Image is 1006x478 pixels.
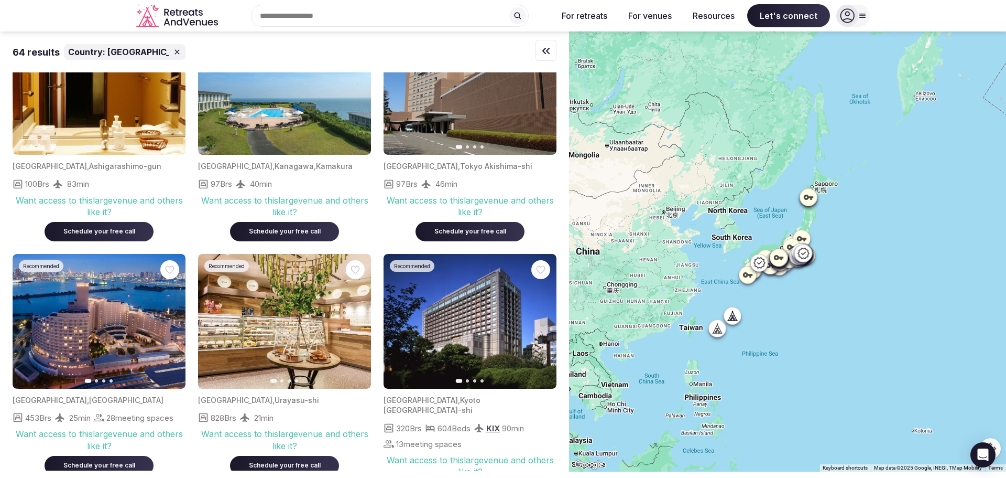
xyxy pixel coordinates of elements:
[384,195,556,218] div: Want access to this large venue and others like it?
[460,162,532,171] span: Tokyo Akishima-shi
[275,396,319,405] span: Urayasu-shi
[102,379,105,383] button: Go to slide 3
[295,379,298,383] button: Go to slide 4
[13,162,87,171] span: [GEOGRAPHIC_DATA]
[95,379,98,383] button: Go to slide 2
[275,162,314,171] span: Kanagawa
[254,412,274,423] span: 21 min
[390,260,434,272] div: Recommended
[396,439,462,450] span: 13 meeting spaces
[396,178,418,189] span: 97 Brs
[13,428,185,452] div: Want access to this large venue and others like it?
[87,162,89,171] span: ,
[270,379,277,383] button: Go to slide 1
[458,396,460,405] span: ,
[136,4,220,28] a: Visit the homepage
[198,254,371,389] img: Featured image for venue
[198,162,272,171] span: [GEOGRAPHIC_DATA]
[874,465,982,471] span: Map data ©2025 Google, INEGI, TMap Mobility
[211,178,232,189] span: 97 Brs
[684,4,743,27] button: Resources
[95,145,98,148] button: Go to slide 2
[288,379,291,383] button: Go to slide 3
[572,458,606,472] a: Open this area in Google Maps (opens a new window)
[13,254,185,389] img: Featured image for venue
[13,20,185,155] img: Featured image for venue
[243,227,326,236] div: Schedule your free call
[384,396,480,415] span: Kyoto [GEOGRAPHIC_DATA]-shi
[230,225,339,236] a: Schedule your free call
[620,4,680,27] button: For venues
[25,412,51,423] span: 453 Brs
[85,145,92,149] button: Go to slide 1
[823,464,868,472] button: Keyboard shortcuts
[19,260,63,272] div: Recommended
[970,442,996,468] div: Open Intercom Messenger
[272,396,275,405] span: ,
[89,162,161,171] span: Ashigarashimo-gun
[68,46,105,58] span: Country:
[384,396,458,405] span: [GEOGRAPHIC_DATA]
[198,428,371,452] div: Want access to this large venue and others like it?
[107,46,198,58] span: [GEOGRAPHIC_DATA]
[438,423,471,434] span: 604 Beds
[13,46,60,59] div: 64 results
[473,379,476,383] button: Go to slide 3
[230,459,339,470] a: Schedule your free call
[314,162,316,171] span: ,
[69,412,91,423] span: 25 min
[136,4,220,28] svg: Retreats and Venues company logo
[553,4,616,27] button: For retreats
[466,379,469,383] button: Go to slide 2
[85,379,92,383] button: Go to slide 1
[57,227,141,236] div: Schedule your free call
[384,20,556,155] img: Featured image for venue
[45,459,154,470] a: Schedule your free call
[25,178,49,189] span: 100 Brs
[13,396,87,405] span: [GEOGRAPHIC_DATA]
[45,225,154,236] a: Schedule your free call
[106,412,173,423] span: 28 meeting spaces
[384,254,556,389] img: Featured image for venue
[435,178,457,189] span: 46 min
[466,145,469,148] button: Go to slide 2
[415,225,524,236] a: Schedule your free call
[458,162,460,171] span: ,
[13,195,185,218] div: Want access to this large venue and others like it?
[486,423,500,433] span: KIX
[480,145,484,148] button: Go to slide 4
[198,195,371,218] div: Want access to this large venue and others like it?
[272,162,275,171] span: ,
[456,379,463,383] button: Go to slide 1
[198,396,272,405] span: [GEOGRAPHIC_DATA]
[89,396,163,405] span: [GEOGRAPHIC_DATA]
[87,396,89,405] span: ,
[204,260,249,272] div: Recommended
[988,465,1003,471] a: Terms (opens in new tab)
[198,20,371,155] img: Featured image for venue
[316,162,353,171] span: Kamakura
[67,178,89,189] span: 83 min
[384,162,458,171] span: [GEOGRAPHIC_DATA]
[23,262,59,270] span: Recommended
[209,262,245,270] span: Recommended
[480,379,484,383] button: Go to slide 4
[456,145,463,149] button: Go to slide 1
[396,423,422,434] span: 320 Brs
[211,412,236,423] span: 828 Brs
[57,461,141,470] div: Schedule your free call
[502,423,524,434] span: 90 min
[394,262,430,270] span: Recommended
[243,461,326,470] div: Schedule your free call
[428,227,512,236] div: Schedule your free call
[110,379,113,383] button: Go to slide 4
[280,379,283,383] button: Go to slide 2
[250,178,272,189] span: 40 min
[980,438,1001,459] button: Map camera controls
[473,145,476,148] button: Go to slide 3
[102,145,105,148] button: Go to slide 3
[747,4,830,27] span: Let's connect
[572,458,606,472] img: Google
[384,454,556,478] div: Want access to this large venue and others like it?
[110,145,113,148] button: Go to slide 4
